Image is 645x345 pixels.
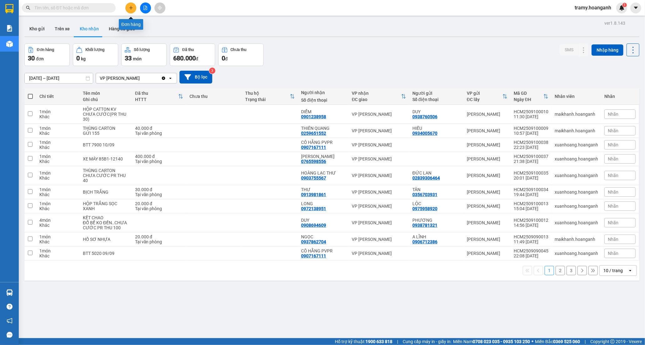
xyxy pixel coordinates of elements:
[81,56,86,61] span: kg
[135,234,183,239] div: 20.000 đ
[135,159,183,164] div: Tại văn phòng
[301,126,345,131] div: THIÊN QUANG
[352,173,406,178] div: VP [PERSON_NAME]
[301,239,326,244] div: 0937862704
[134,48,150,52] div: Số lượng
[179,71,212,84] button: Bộ lọc
[135,239,183,244] div: Tại văn phòng
[412,109,461,114] div: DUY
[39,145,77,150] div: Khác
[301,234,345,239] div: NGỌC
[7,332,13,338] span: message
[301,98,345,103] div: Số điện thoại
[83,91,129,96] div: Tên món
[608,128,618,133] span: Nhãn
[352,112,406,117] div: VP [PERSON_NAME]
[140,3,151,13] button: file-add
[514,248,548,253] div: HCM2509090045
[604,94,636,99] div: Nhãn
[39,154,77,159] div: 1 món
[34,4,108,11] input: Tìm tên, số ĐT hoặc mã đơn
[608,173,618,178] span: Nhãn
[514,234,548,239] div: HCM2509090013
[39,175,77,180] div: Khác
[301,175,326,180] div: 0903755567
[301,159,326,164] div: 0765598556
[603,267,623,274] div: 10 / trang
[514,154,548,159] div: HCM2509100037
[514,187,548,192] div: HCM2509100034
[7,304,13,310] span: question-circle
[76,54,80,62] span: 0
[6,41,13,47] img: warehouse-icon
[39,159,77,164] div: Khác
[352,156,406,161] div: VP [PERSON_NAME]
[412,218,461,223] div: PHƯƠNG
[135,187,183,192] div: 30.000 đ
[467,91,502,96] div: VP gửi
[39,140,77,145] div: 1 món
[352,220,406,225] div: VP [PERSON_NAME]
[28,54,35,62] span: 30
[25,73,93,83] input: Select a date range.
[412,131,437,136] div: 0934005670
[352,251,406,256] div: VP [PERSON_NAME]
[85,48,104,52] div: Khối lượng
[301,192,326,197] div: 0913981861
[412,206,437,211] div: 0975958920
[514,114,548,119] div: 11:30 [DATE]
[231,48,247,52] div: Chưa thu
[135,126,183,131] div: 40.000 đ
[514,218,548,223] div: HCM2509100012
[39,253,77,258] div: Khác
[555,204,598,209] div: xuanhoang.hoanganh
[608,112,618,117] span: Nhãn
[352,128,406,133] div: VP [PERSON_NAME]
[209,68,215,74] sup: 3
[83,168,129,173] div: THÙNG CARTON
[467,128,507,133] div: [PERSON_NAME]
[545,266,554,275] button: 1
[173,54,196,62] span: 680.000
[514,109,548,114] div: HCM2509100010
[135,97,178,102] div: HTTT
[622,3,627,7] sup: 1
[412,170,461,175] div: ĐỨC LAN
[301,253,326,258] div: 0907167111
[585,338,586,345] span: |
[610,339,615,344] span: copyright
[365,339,392,344] strong: 1900 633 818
[301,114,326,119] div: 0901238958
[514,223,548,228] div: 14:56 [DATE]
[301,90,345,95] div: Người nhận
[592,44,623,56] button: Nhập hàng
[39,218,77,223] div: 4 món
[412,192,437,197] div: 0356703931
[222,54,225,62] span: 0
[570,4,616,12] span: tramy.hoanganh
[467,251,507,256] div: [PERSON_NAME]
[39,109,77,114] div: 1 món
[301,218,345,223] div: DUY
[555,173,598,178] div: xuanhoang.hoanganh
[154,3,165,13] button: aim
[245,91,290,96] div: Thu hộ
[170,43,215,66] button: Đã thu680.000đ
[39,239,77,244] div: Khác
[24,43,70,66] button: Đơn hàng30đơn
[352,97,401,102] div: ĐC giao
[467,220,507,225] div: [PERSON_NAME]
[467,237,507,242] div: [PERSON_NAME]
[556,266,565,275] button: 2
[403,338,451,345] span: Cung cấp máy in - giấy in:
[412,114,437,119] div: 0938760506
[132,88,186,105] th: Toggle SortBy
[125,54,132,62] span: 33
[608,156,618,161] span: Nhãn
[514,253,548,258] div: 22:08 [DATE]
[514,206,548,211] div: 15:04 [DATE]
[555,94,598,99] div: Nhân viên
[412,234,461,239] div: A LĨNH
[535,338,580,345] span: Miền Bắc
[196,56,198,61] span: đ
